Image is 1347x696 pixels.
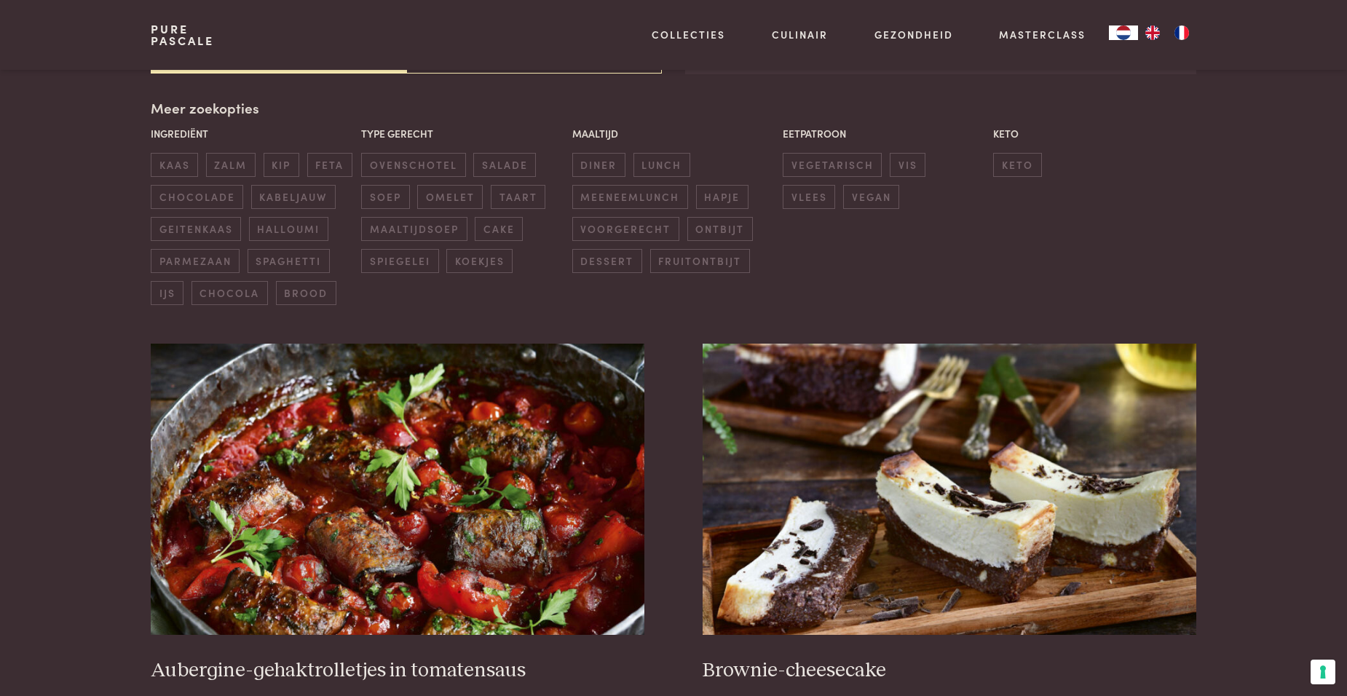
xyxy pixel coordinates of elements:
span: meeneemlunch [572,185,688,209]
span: koekjes [446,249,513,273]
span: zalm [206,153,256,177]
img: Aubergine-gehaktrolletjes in tomatensaus [151,344,644,635]
h3: Brownie-cheesecake [703,658,1196,684]
span: ovenschotel [361,153,465,177]
a: NL [1109,25,1138,40]
p: Maaltijd [572,126,775,141]
span: chocolade [151,185,243,209]
img: Brownie-cheesecake [703,344,1196,635]
a: Aubergine-gehaktrolletjes in tomatensaus Aubergine-gehaktrolletjes in tomatensaus [151,344,644,683]
span: feta [307,153,352,177]
a: Collecties [652,27,725,42]
div: Language [1109,25,1138,40]
span: omelet [417,185,483,209]
button: Uw voorkeuren voor toestemming voor trackingtechnologieën [1311,660,1335,684]
span: hapje [696,185,748,209]
span: kabeljauw [251,185,336,209]
span: dessert [572,249,642,273]
span: parmezaan [151,249,240,273]
span: soep [361,185,409,209]
p: Keto [993,126,1196,141]
a: EN [1138,25,1167,40]
span: ontbijt [687,217,753,241]
span: keto [993,153,1041,177]
span: halloumi [249,217,328,241]
span: geitenkaas [151,217,241,241]
a: Gezondheid [874,27,953,42]
span: vegan [843,185,899,209]
span: taart [491,185,545,209]
span: vlees [783,185,835,209]
span: fruitontbijt [650,249,750,273]
span: brood [276,281,336,305]
span: chocola [191,281,268,305]
span: spaghetti [248,249,330,273]
span: diner [572,153,625,177]
a: Culinair [772,27,828,42]
p: Eetpatroon [783,126,986,141]
a: Brownie-cheesecake Brownie-cheesecake [703,344,1196,683]
a: Masterclass [999,27,1086,42]
span: spiegelei [361,249,438,273]
aside: Language selected: Nederlands [1109,25,1196,40]
span: kip [264,153,299,177]
span: vegetarisch [783,153,882,177]
p: Ingrediënt [151,126,354,141]
span: ijs [151,281,183,305]
span: voorgerecht [572,217,679,241]
h3: Aubergine-gehaktrolletjes in tomatensaus [151,658,644,684]
span: kaas [151,153,198,177]
a: PurePascale [151,23,214,47]
span: vis [890,153,925,177]
a: FR [1167,25,1196,40]
span: lunch [633,153,690,177]
span: maaltijdsoep [361,217,467,241]
span: salade [473,153,536,177]
p: Type gerecht [361,126,564,141]
span: cake [475,217,523,241]
ul: Language list [1138,25,1196,40]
